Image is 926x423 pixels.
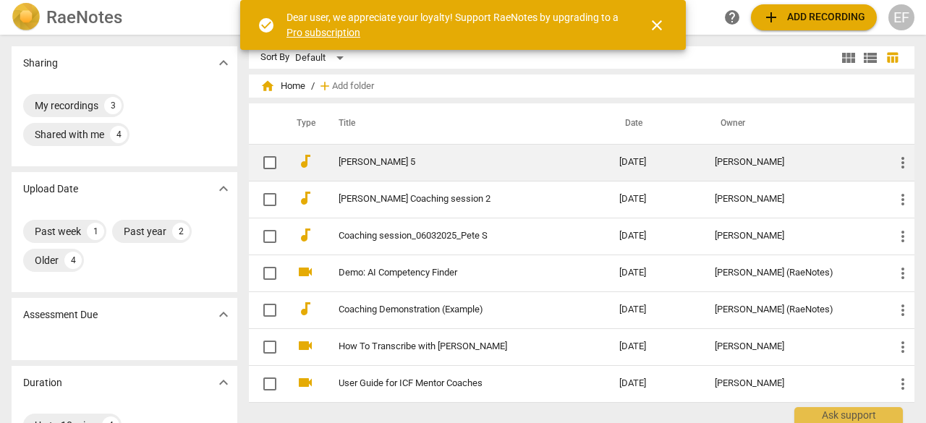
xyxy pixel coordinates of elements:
[23,375,62,390] p: Duration
[608,291,703,328] td: [DATE]
[23,181,78,197] p: Upload Date
[35,127,104,142] div: Shared with me
[215,306,232,323] span: expand_more
[172,223,190,240] div: 2
[339,341,567,352] a: How To Transcribe with [PERSON_NAME]
[608,218,703,255] td: [DATE]
[881,47,903,69] button: Table view
[260,52,289,63] div: Sort By
[213,52,234,74] button: Show more
[723,9,741,26] span: help
[894,375,912,393] span: more_vert
[213,304,234,325] button: Show more
[339,378,567,389] a: User Guide for ICF Mentor Coaches
[110,126,127,143] div: 4
[260,79,275,93] span: home
[285,103,321,144] th: Type
[213,372,234,393] button: Show more
[894,338,912,356] span: more_vert
[332,81,374,92] span: Add folder
[23,56,58,71] p: Sharing
[608,144,703,181] td: [DATE]
[715,231,871,242] div: [PERSON_NAME]
[838,47,859,69] button: Tile view
[640,8,674,43] button: Close
[297,263,314,281] span: videocam
[297,337,314,354] span: videocam
[608,181,703,218] td: [DATE]
[719,4,745,30] a: Help
[318,79,332,93] span: add
[35,253,59,268] div: Older
[339,194,567,205] a: [PERSON_NAME] Coaching session 2
[859,47,881,69] button: List view
[608,255,703,291] td: [DATE]
[894,154,912,171] span: more_vert
[885,51,899,64] span: table_chart
[715,378,871,389] div: [PERSON_NAME]
[297,226,314,244] span: audiotrack
[297,300,314,317] span: audiotrack
[608,365,703,402] td: [DATE]
[297,153,314,170] span: audiotrack
[260,79,305,93] span: Home
[715,304,871,315] div: [PERSON_NAME] (RaeNotes)
[894,265,912,282] span: more_vert
[104,97,122,114] div: 3
[64,252,82,269] div: 4
[794,407,903,423] div: Ask support
[339,157,567,168] a: [PERSON_NAME] 5
[703,103,883,144] th: Owner
[339,268,567,278] a: Demo: AI Competency Finder
[339,304,567,315] a: Coaching Demonstration (Example)
[840,49,857,67] span: view_module
[213,178,234,200] button: Show more
[862,49,879,67] span: view_list
[715,341,871,352] div: [PERSON_NAME]
[46,7,122,27] h2: RaeNotes
[295,46,349,69] div: Default
[215,54,232,72] span: expand_more
[215,374,232,391] span: expand_more
[35,224,81,239] div: Past week
[321,103,608,144] th: Title
[894,228,912,245] span: more_vert
[608,103,703,144] th: Date
[311,81,315,92] span: /
[12,3,41,32] img: Logo
[894,191,912,208] span: more_vert
[286,10,622,40] div: Dear user, we appreciate your loyalty! Support RaeNotes by upgrading to a
[763,9,780,26] span: add
[763,9,865,26] span: Add recording
[35,98,98,113] div: My recordings
[894,302,912,319] span: more_vert
[124,224,166,239] div: Past year
[286,27,360,38] a: Pro subscription
[648,17,666,34] span: close
[297,374,314,391] span: videocam
[23,307,98,322] p: Assessment Due
[258,17,275,34] span: check_circle
[297,189,314,207] span: audiotrack
[87,223,104,240] div: 1
[12,3,234,32] a: LogoRaeNotes
[888,4,914,30] button: EF
[339,231,567,242] a: Coaching session_06032025_Pete S
[715,157,871,168] div: [PERSON_NAME]
[215,180,232,197] span: expand_more
[715,194,871,205] div: [PERSON_NAME]
[751,4,877,30] button: Upload
[608,328,703,365] td: [DATE]
[715,268,871,278] div: [PERSON_NAME] (RaeNotes)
